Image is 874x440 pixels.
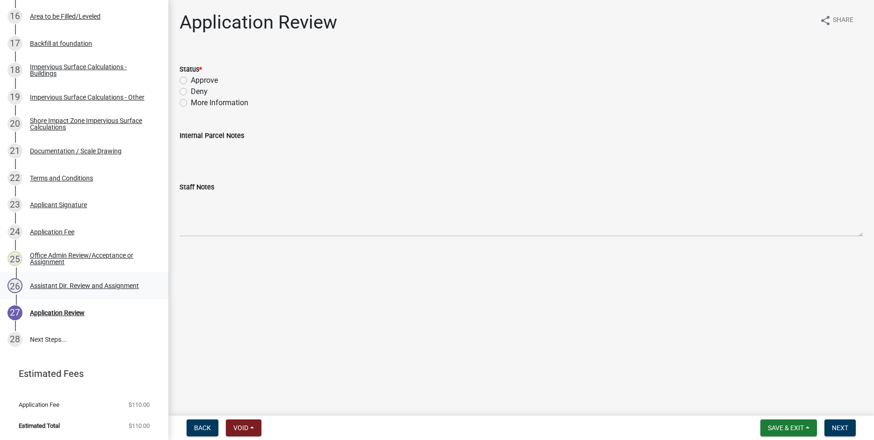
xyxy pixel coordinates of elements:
label: Approve [191,75,218,86]
div: 16 [7,9,22,24]
div: Applicant Signature [30,202,87,208]
span: Back [194,424,211,432]
div: Impervious Surface Calculations - Other [30,94,144,101]
span: Application Fee [19,402,59,408]
div: 28 [7,332,22,347]
h1: Application Review [180,11,337,34]
span: Share [833,15,853,26]
div: 26 [7,278,22,293]
div: Assistant Dir. Review and Assignment [30,282,139,289]
label: Status [180,66,202,73]
span: Void [233,424,248,432]
div: 21 [7,144,22,159]
div: Backfill at foundation [30,40,92,47]
button: Void [226,419,261,436]
div: 18 [7,63,22,78]
span: Next [832,424,848,432]
label: Staff Notes [180,184,214,191]
div: Terms and Conditions [30,175,93,181]
div: 24 [7,224,22,239]
div: 19 [7,90,22,105]
div: Shore Impact Zone Impervious Surface Calculations [30,117,153,130]
div: 25 [7,251,22,266]
label: Internal Parcel Notes [180,133,244,139]
button: shareShare [812,11,861,29]
div: 27 [7,305,22,320]
div: Application Review [30,310,85,316]
i: share [820,15,831,26]
div: Area to be Filled/Leveled [30,13,101,20]
label: Deny [191,86,208,97]
span: Save & Exit [768,424,804,432]
span: Estimated Total [19,423,60,429]
div: Documentation / Scale Drawing [30,148,122,154]
div: 17 [7,36,22,51]
div: 20 [7,116,22,131]
a: Estimated Fees [7,364,153,383]
button: Save & Exit [760,419,817,436]
button: Next [824,419,856,436]
div: Office Admin Review/Acceptance or Assignment [30,252,153,265]
label: More Information [191,97,248,108]
div: 23 [7,197,22,212]
span: $110.00 [129,423,150,429]
div: Impervious Surface Calculations - Buildings [30,64,153,77]
span: $110.00 [129,402,150,408]
button: Back [187,419,218,436]
div: 22 [7,171,22,186]
div: Application Fee [30,229,74,235]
